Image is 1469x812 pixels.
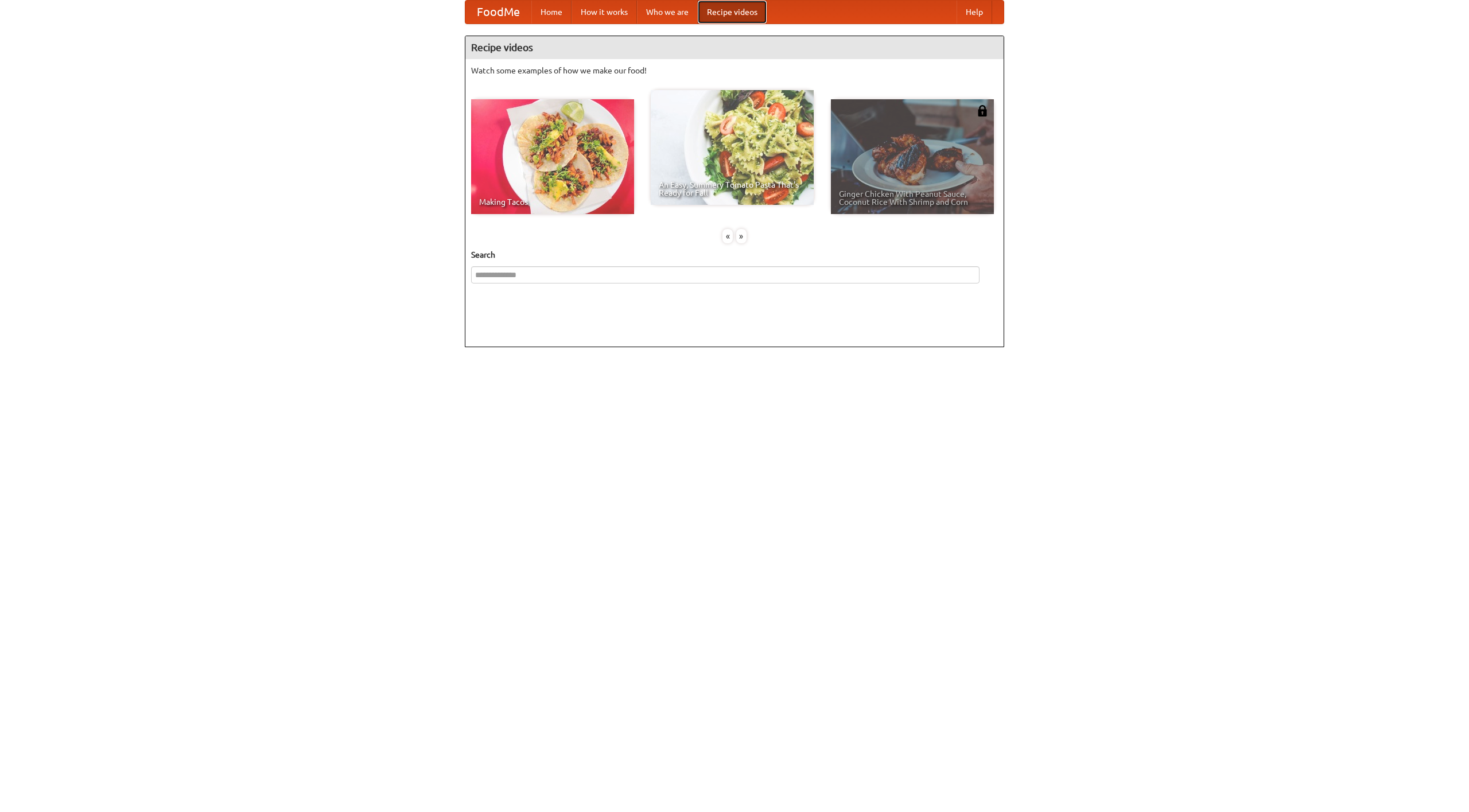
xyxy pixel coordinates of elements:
a: FoodMe [465,1,531,24]
a: Who we are [637,1,698,24]
div: « [722,229,733,243]
span: Making Tacos [479,198,626,206]
a: Help [957,1,992,24]
a: An Easy, Summery Tomato Pasta That's Ready for Fall [651,90,814,205]
img: 483408.png [977,105,988,116]
a: Home [531,1,572,24]
div: » [736,229,747,243]
p: Watch some examples of how we make our food! [471,65,998,76]
h4: Recipe videos [465,36,1004,59]
h5: Search [471,249,998,261]
a: Recipe videos [698,1,767,24]
a: How it works [572,1,637,24]
span: An Easy, Summery Tomato Pasta That's Ready for Fall [659,181,806,197]
a: Making Tacos [471,99,634,214]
